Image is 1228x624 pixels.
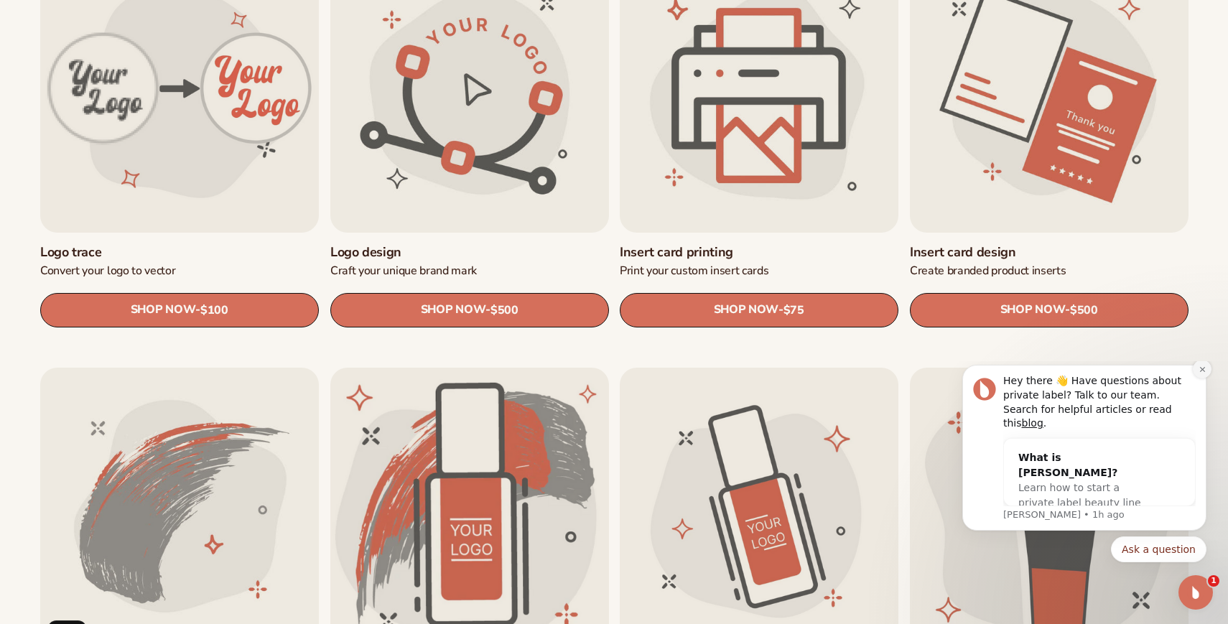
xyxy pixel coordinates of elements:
span: $100 [200,304,228,317]
div: Quick reply options [22,175,266,201]
a: Insert card printing [620,244,898,261]
a: SHOP NOW- $500 [910,293,1189,327]
span: $500 [490,304,518,317]
span: 1 [1208,575,1219,587]
span: SHOP NOW [714,303,778,317]
a: Logo trace [40,244,319,261]
iframe: Intercom live chat [1178,575,1213,610]
span: $75 [783,304,804,317]
span: SHOP NOW [131,303,195,317]
a: SHOP NOW- $75 [620,293,898,327]
a: SHOP NOW- $100 [40,293,319,327]
span: SHOP NOW [1000,303,1064,317]
a: SHOP NOW- $500 [330,293,609,327]
a: Insert card design [910,244,1189,261]
a: Logo design [330,244,609,261]
button: Quick reply: Ask a question [170,175,266,201]
span: SHOP NOW [420,303,485,317]
iframe: Intercom notifications message [941,361,1228,617]
span: $500 [1069,304,1097,317]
